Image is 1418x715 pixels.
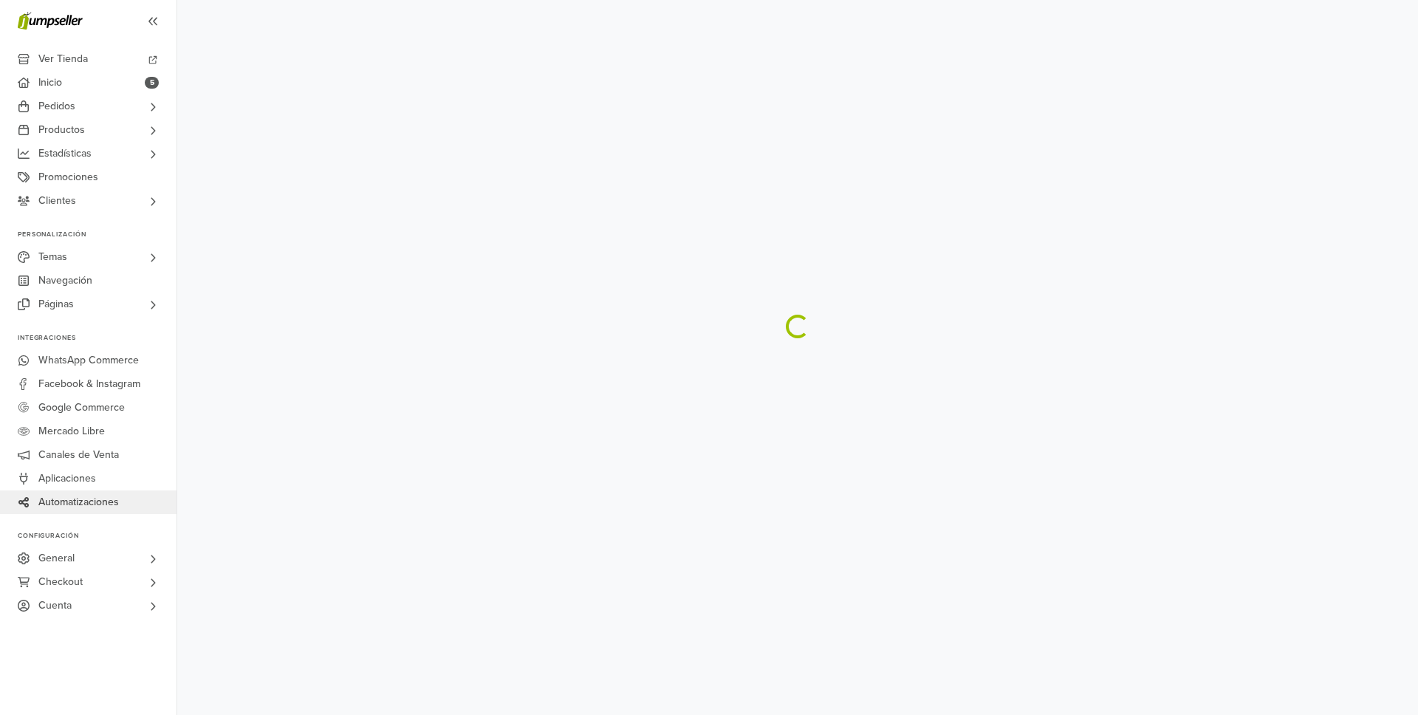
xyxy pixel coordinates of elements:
[38,189,76,213] span: Clientes
[38,570,83,594] span: Checkout
[38,547,75,570] span: General
[38,443,119,467] span: Canales de Venta
[38,490,119,514] span: Automatizaciones
[38,396,125,420] span: Google Commerce
[38,118,85,142] span: Productos
[38,349,139,372] span: WhatsApp Commerce
[18,532,177,541] p: Configuración
[38,292,74,316] span: Páginas
[38,165,98,189] span: Promociones
[38,269,92,292] span: Navegación
[38,594,72,617] span: Cuenta
[38,71,62,95] span: Inicio
[18,230,177,239] p: Personalización
[38,95,75,118] span: Pedidos
[38,47,88,71] span: Ver Tienda
[38,245,67,269] span: Temas
[38,420,105,443] span: Mercado Libre
[38,142,92,165] span: Estadísticas
[145,77,159,89] span: 5
[38,467,96,490] span: Aplicaciones
[18,334,177,343] p: Integraciones
[38,372,140,396] span: Facebook & Instagram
